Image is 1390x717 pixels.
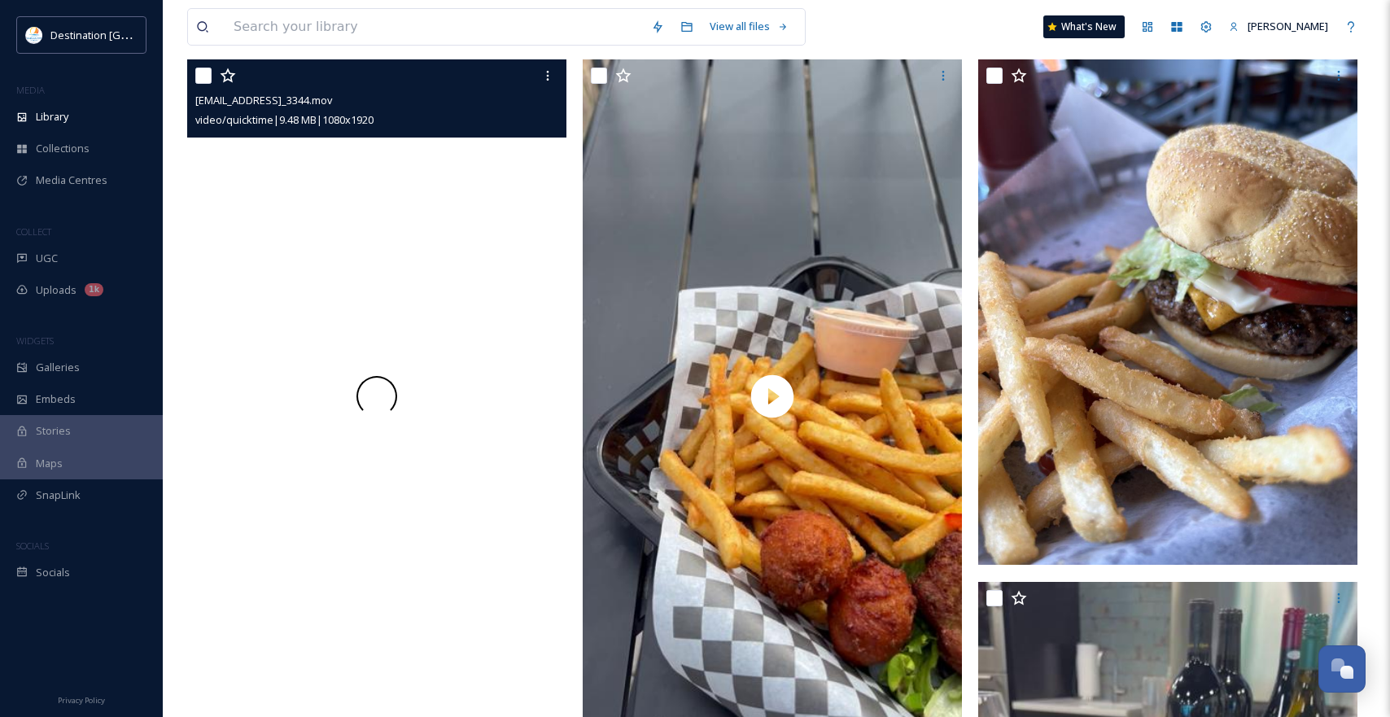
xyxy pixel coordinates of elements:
[978,59,1357,565] img: ext_1756154735.548933_Social@destinationpanamacity.com-IMG_2814.jpeg
[36,565,70,580] span: Socials
[702,11,797,42] a: View all files
[58,695,105,706] span: Privacy Policy
[36,391,76,407] span: Embeds
[16,225,51,238] span: COLLECT
[36,487,81,503] span: SnapLink
[26,27,42,43] img: download.png
[16,540,49,552] span: SOCIALS
[1248,19,1328,33] span: [PERSON_NAME]
[36,141,90,156] span: Collections
[1043,15,1125,38] a: What's New
[36,109,68,125] span: Library
[36,173,107,188] span: Media Centres
[195,112,374,127] span: video/quicktime | 9.48 MB | 1080 x 1920
[16,84,45,96] span: MEDIA
[36,360,80,375] span: Galleries
[36,423,71,439] span: Stories
[225,9,643,45] input: Search your library
[1318,645,1366,693] button: Open Chat
[36,282,76,298] span: Uploads
[36,456,63,471] span: Maps
[36,251,58,266] span: UGC
[195,93,332,107] span: [EMAIL_ADDRESS]_3344.mov
[50,27,212,42] span: Destination [GEOGRAPHIC_DATA]
[58,689,105,709] a: Privacy Policy
[1221,11,1336,42] a: [PERSON_NAME]
[16,334,54,347] span: WIDGETS
[85,283,103,296] div: 1k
